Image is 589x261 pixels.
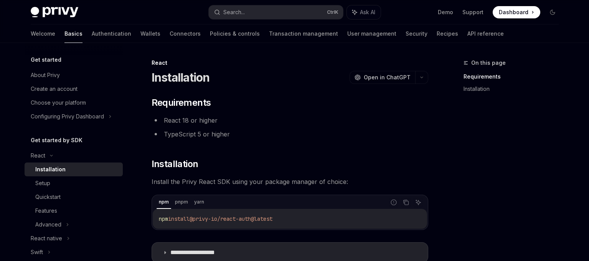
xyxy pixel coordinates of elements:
a: Quickstart [25,190,123,204]
span: Installation [152,158,198,170]
h1: Installation [152,71,210,84]
span: Ctrl K [327,9,338,15]
span: On this page [471,58,506,67]
a: About Privy [25,68,123,82]
a: Dashboard [493,6,540,18]
div: React native [31,234,62,243]
div: Configuring Privy Dashboard [31,112,104,121]
button: Toggle dark mode [546,6,559,18]
a: Recipes [437,25,458,43]
span: @privy-io/react-auth@latest [190,215,272,222]
a: Policies & controls [210,25,260,43]
li: TypeScript 5 or higher [152,129,428,140]
a: Support [462,8,483,16]
div: Search... [223,8,245,17]
a: Installation [464,83,565,95]
div: npm [157,197,171,207]
button: Report incorrect code [389,197,399,207]
div: About Privy [31,71,60,80]
a: Wallets [140,25,160,43]
span: Dashboard [499,8,528,16]
div: Quickstart [35,192,61,202]
a: Transaction management [269,25,338,43]
button: Ask AI [413,197,423,207]
a: Basics [64,25,82,43]
li: React 18 or higher [152,115,428,126]
button: Open in ChatGPT [350,71,415,84]
h5: Get started [31,55,61,64]
div: Advanced [35,220,61,229]
div: Create an account [31,84,78,94]
div: React [152,59,428,67]
div: yarn [192,197,206,207]
a: Authentication [92,25,131,43]
div: Choose your platform [31,98,86,107]
div: React [31,151,45,160]
a: Demo [438,8,453,16]
div: Setup [35,179,50,188]
span: Ask AI [360,8,375,16]
a: Welcome [31,25,55,43]
a: Create an account [25,82,123,96]
a: Security [406,25,427,43]
button: Ask AI [347,5,381,19]
span: Requirements [152,97,211,109]
a: User management [347,25,396,43]
div: Installation [35,165,66,174]
h5: Get started by SDK [31,136,82,145]
a: API reference [467,25,504,43]
div: pnpm [173,197,190,207]
a: Choose your platform [25,96,123,110]
a: Features [25,204,123,218]
span: npm [159,215,168,222]
a: Installation [25,163,123,176]
div: Features [35,206,57,215]
a: Setup [25,176,123,190]
span: Install the Privy React SDK using your package manager of choice: [152,176,428,187]
a: Requirements [464,71,565,83]
span: install [168,215,190,222]
a: Connectors [170,25,201,43]
span: Open in ChatGPT [364,74,411,81]
button: Copy the contents from the code block [401,197,411,207]
img: dark logo [31,7,78,18]
button: Search...CtrlK [209,5,343,19]
div: Swift [31,248,43,257]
